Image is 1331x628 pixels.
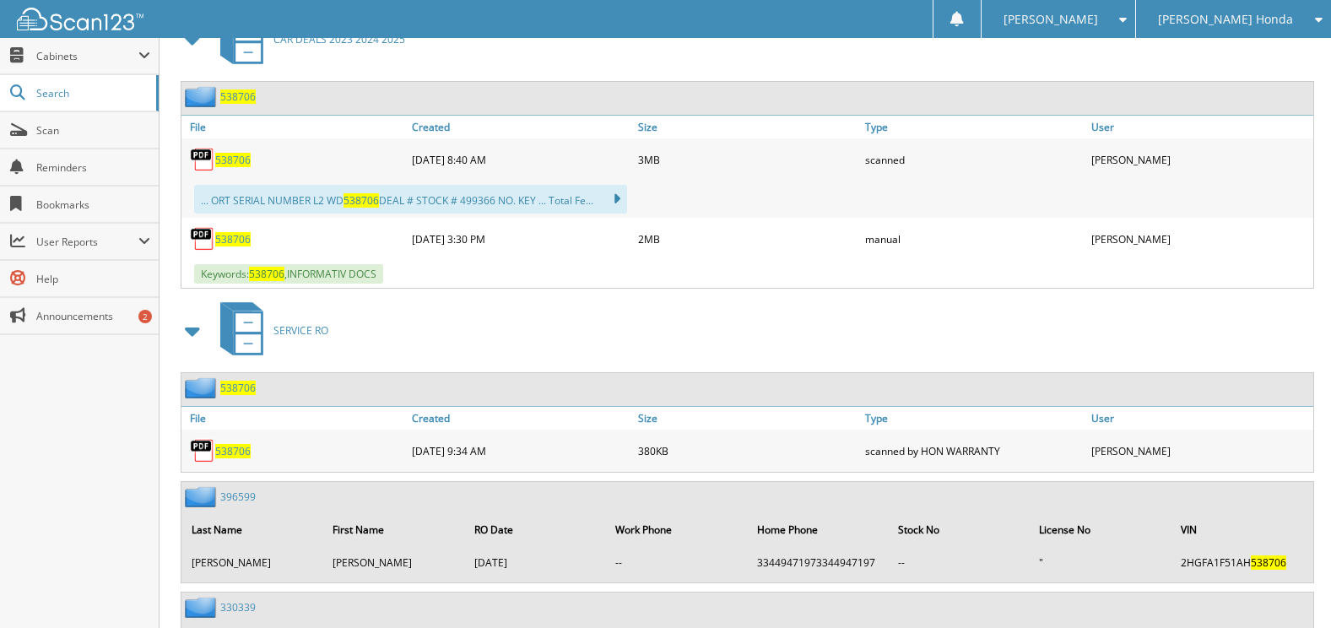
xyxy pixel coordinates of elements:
[466,512,605,547] th: RO Date
[1087,222,1313,256] div: [PERSON_NAME]
[36,198,150,212] span: Bookmarks
[324,512,463,547] th: First Name
[634,407,860,430] a: Size
[220,600,256,614] a: 330339
[634,222,860,256] div: 2MB
[194,264,383,284] span: Keywords: ,INFORMATIV DOCS
[183,549,322,577] td: [PERSON_NAME]
[185,86,220,107] img: folder2.png
[190,226,215,252] img: PDF.png
[324,549,463,577] td: [PERSON_NAME]
[185,377,220,398] img: folder2.png
[890,549,1029,577] td: --
[861,407,1087,430] a: Type
[220,490,256,504] a: 396599
[634,116,860,138] a: Size
[408,434,634,468] div: [DATE] 9:34 AM
[1004,14,1098,24] span: [PERSON_NAME]
[36,309,150,323] span: Announcements
[210,297,328,364] a: SERVICE RO
[36,160,150,175] span: Reminders
[1087,407,1313,430] a: User
[408,222,634,256] div: [DATE] 3:30 PM
[185,597,220,618] img: folder2.png
[36,272,150,286] span: Help
[1172,512,1312,547] th: VIN
[36,235,138,249] span: User Reports
[215,444,251,458] a: 538706
[634,143,860,176] div: 3MB
[273,323,328,338] span: SERVICE RO
[408,143,634,176] div: [DATE] 8:40 AM
[17,8,143,30] img: scan123-logo-white.svg
[1158,14,1293,24] span: [PERSON_NAME] Honda
[36,123,150,138] span: Scan
[215,153,251,167] a: 538706
[749,512,888,547] th: Home Phone
[181,407,408,430] a: File
[194,185,627,214] div: ... ORT SERIAL NUMBER L2 WD DEAL # STOCK # 499366 NO. KEY ... Total Fe...
[1247,547,1331,628] iframe: Chat Widget
[749,549,888,577] td: 33449471973344947197
[190,438,215,463] img: PDF.png
[185,486,220,507] img: folder2.png
[183,512,322,547] th: Last Name
[861,116,1087,138] a: Type
[634,434,860,468] div: 380KB
[607,512,746,547] th: Work Phone
[220,381,256,395] a: 538706
[408,116,634,138] a: Created
[861,434,1087,468] div: scanned by HON WARRANTY
[36,86,148,100] span: Search
[190,147,215,172] img: PDF.png
[861,222,1087,256] div: manual
[273,32,405,46] span: CAR DEALS 2023 2024 2025
[249,267,284,281] span: 538706
[36,49,138,63] span: Cabinets
[1031,512,1170,547] th: License No
[1087,116,1313,138] a: User
[1172,549,1312,577] td: 2HGFA1F51AH
[607,549,746,577] td: --
[890,512,1029,547] th: Stock No
[181,116,408,138] a: File
[215,232,251,246] a: 538706
[1087,143,1313,176] div: [PERSON_NAME]
[210,6,405,73] a: CAR DEALS 2023 2024 2025
[344,193,379,208] span: 538706
[1087,434,1313,468] div: [PERSON_NAME]
[861,143,1087,176] div: scanned
[220,89,256,104] a: 538706
[138,310,152,323] div: 2
[1031,549,1170,577] td: "
[466,549,605,577] td: [DATE]
[408,407,634,430] a: Created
